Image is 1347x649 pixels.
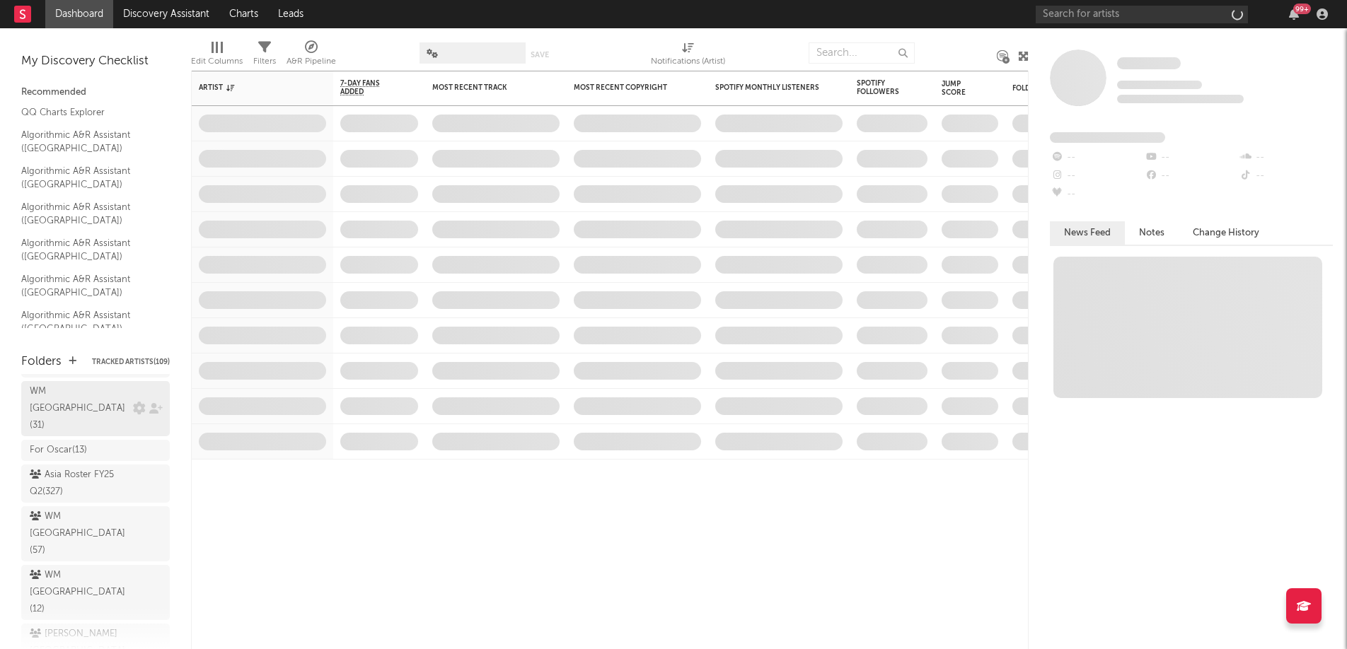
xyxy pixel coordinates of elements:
[1117,81,1202,89] span: Tracking Since: [DATE]
[432,83,538,92] div: Most Recent Track
[30,467,129,501] div: Asia Roster FY25 Q2 ( 327 )
[253,35,276,76] div: Filters
[21,127,156,156] a: Algorithmic A&R Assistant ([GEOGRAPHIC_DATA])
[1125,221,1179,245] button: Notes
[574,83,680,92] div: Most Recent Copyright
[21,199,156,228] a: Algorithmic A&R Assistant ([GEOGRAPHIC_DATA])
[21,353,62,370] div: Folders
[30,567,129,618] div: WM [GEOGRAPHIC_DATA] ( 12 )
[30,508,129,559] div: WM [GEOGRAPHIC_DATA] ( 57 )
[1239,148,1333,167] div: --
[21,271,156,300] a: Algorithmic A&R Assistant ([GEOGRAPHIC_DATA])
[253,53,276,70] div: Filters
[531,51,549,59] button: Save
[1050,185,1144,204] div: --
[21,440,170,461] a: For Oscar(13)
[857,79,906,96] div: Spotify Followers
[21,565,170,620] a: WM [GEOGRAPHIC_DATA](12)
[1117,57,1181,71] a: Some Artist
[287,53,336,70] div: A&R Pipeline
[21,163,156,192] a: Algorithmic A&R Assistant ([GEOGRAPHIC_DATA])
[340,79,397,96] span: 7-Day Fans Added
[1239,167,1333,185] div: --
[715,83,821,92] div: Spotify Monthly Listeners
[651,53,725,70] div: Notifications (Artist)
[30,383,129,434] div: WM [GEOGRAPHIC_DATA] ( 31 )
[1179,221,1273,245] button: Change History
[21,53,170,70] div: My Discovery Checklist
[191,35,243,76] div: Edit Columns
[21,464,170,503] a: Asia Roster FY25 Q2(327)
[1050,167,1144,185] div: --
[1144,148,1238,167] div: --
[1117,95,1244,103] span: 0 fans last week
[199,83,305,92] div: Artist
[191,53,243,70] div: Edit Columns
[21,235,156,264] a: Algorithmic A&R Assistant ([GEOGRAPHIC_DATA])
[809,42,915,64] input: Search...
[1144,167,1238,185] div: --
[1117,57,1181,69] span: Some Artist
[92,358,170,366] button: Tracked Artists(109)
[21,84,170,101] div: Recommended
[30,442,87,459] div: For Oscar ( 13 )
[287,35,336,76] div: A&R Pipeline
[942,80,977,97] div: Jump Score
[21,105,156,120] a: QQ Charts Explorer
[21,506,170,561] a: WM [GEOGRAPHIC_DATA](57)
[21,381,170,436] a: WM [GEOGRAPHIC_DATA](31)
[651,35,725,76] div: Notifications (Artist)
[1293,4,1311,14] div: 99 +
[1050,148,1144,167] div: --
[21,308,156,337] a: Algorithmic A&R Assistant ([GEOGRAPHIC_DATA])
[1050,132,1165,143] span: Fans Added by Platform
[1289,8,1299,20] button: 99+
[1036,6,1248,23] input: Search for artists
[1012,84,1118,93] div: Folders
[1050,221,1125,245] button: News Feed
